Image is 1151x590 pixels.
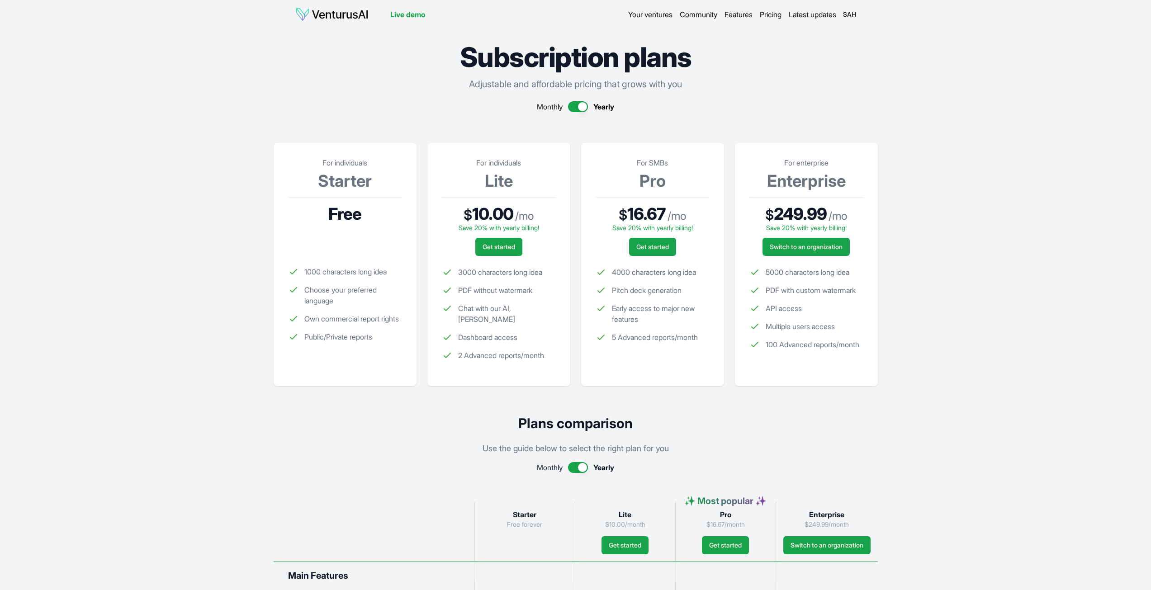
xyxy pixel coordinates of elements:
[328,205,361,223] span: Free
[609,541,641,550] span: Get started
[636,242,669,251] span: Get started
[537,101,563,112] span: Monthly
[766,321,835,332] span: Multiple users access
[684,496,767,506] span: ✨ Most popular ✨
[458,285,532,296] span: PDF without watermark
[304,313,399,324] span: Own commercial report rights
[442,172,556,190] h3: Lite
[596,157,710,168] p: For SMBs
[593,101,614,112] span: Yearly
[843,8,856,21] button: SAH
[483,242,515,251] span: Get started
[612,332,698,343] span: 5 Advanced reports/month
[783,536,871,554] a: Switch to an organization
[789,9,836,20] a: Latest updates
[766,303,802,314] span: API access
[583,509,668,520] h3: Lite
[683,520,768,529] p: $16.67/month
[475,238,522,256] button: Get started
[295,7,369,22] img: logo
[629,238,676,256] button: Get started
[304,284,402,306] span: Choose your preferred language
[612,224,693,231] span: Save 20% with yearly billing!
[458,332,517,343] span: Dashboard access
[458,350,544,361] span: 2 Advanced reports/month
[482,509,568,520] h3: Starter
[765,207,774,223] span: $
[472,205,513,223] span: 10.00
[274,43,878,71] h1: Subscription plans
[515,209,534,223] span: / mo
[749,172,863,190] h3: Enterprise
[783,520,871,529] p: $249.99/month
[537,462,563,473] span: Monthly
[274,415,878,431] h2: Plans comparison
[766,339,859,350] span: 100 Advanced reports/month
[783,509,871,520] h3: Enterprise
[766,267,849,278] span: 5000 characters long idea
[482,520,568,529] p: Free forever
[288,157,402,168] p: For individuals
[288,172,402,190] h3: Starter
[766,285,856,296] span: PDF with custom watermark
[458,267,542,278] span: 3000 characters long idea
[612,285,682,296] span: Pitch deck generation
[612,303,710,325] span: Early access to major new features
[304,331,372,342] span: Public/Private reports
[774,205,827,223] span: 249.99
[464,207,472,223] span: $
[442,157,556,168] p: For individuals
[304,266,387,277] span: 1000 characters long idea
[593,462,614,473] span: Yearly
[390,9,425,20] a: Live demo
[680,9,717,20] a: Community
[274,78,878,90] p: Adjustable and affordable pricing that grows with you
[583,520,668,529] p: $10.00/month
[829,209,847,223] span: / mo
[458,303,556,325] span: Chat with our AI, [PERSON_NAME]
[668,209,686,223] span: / mo
[274,562,474,582] div: Main Features
[602,536,649,554] button: Get started
[725,9,753,20] a: Features
[619,207,627,223] span: $
[749,157,863,168] p: For enterprise
[760,9,782,20] a: Pricing
[763,238,850,256] a: Switch to an organization
[459,224,539,231] span: Save 20% with yearly billing!
[627,205,666,223] span: 16.67
[628,9,673,20] a: Your ventures
[274,442,878,455] p: Use the guide below to select the right plan for you
[766,224,847,231] span: Save 20% with yearly billing!
[596,172,710,190] h3: Pro
[702,536,749,554] button: Get started
[709,541,742,550] span: Get started
[843,7,857,22] span: SAH
[612,267,696,278] span: 4000 characters long idea
[683,509,768,520] h3: Pro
